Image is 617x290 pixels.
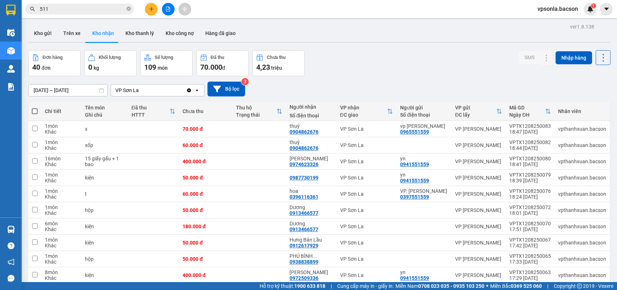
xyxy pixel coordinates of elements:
span: ⚪️ [486,285,488,287]
div: VPTX1208250083 [509,123,551,129]
div: 60.000 đ [183,142,229,148]
span: notification [8,259,14,265]
div: Khối lượng [99,55,121,60]
div: vpthanhxuan.bacson [558,142,606,148]
span: đ [222,65,225,71]
span: triệu [271,65,282,71]
div: 0904862676 [290,145,318,151]
div: 0912617929 [290,243,318,248]
div: 18:01 [DATE] [509,210,551,216]
div: Chưa thu [267,55,286,60]
div: VP [PERSON_NAME] [455,126,502,132]
div: vp thanh xuân [400,123,448,129]
div: 0987730199 [290,175,318,181]
div: 0913466577 [290,226,318,232]
span: file-add [166,7,171,12]
div: Khác [45,226,78,232]
div: 50.000 đ [183,207,229,213]
div: 18:41 [DATE] [509,161,551,167]
div: VP [PERSON_NAME] [455,159,502,164]
div: Người gửi [400,105,448,111]
div: vpthanhxuan.bacson [558,224,606,229]
div: VP [PERSON_NAME] [455,142,502,148]
div: vpthanhxuan.bacson [558,256,606,262]
div: 17:51 [DATE] [509,226,551,232]
span: caret-down [603,6,610,12]
div: 0972509336 [290,275,318,281]
div: 0938838899 [290,259,318,265]
div: VP Sơn La [340,159,393,164]
button: Kho thanh lý [120,25,160,42]
div: 0965551559 [400,129,429,135]
strong: 0369 525 060 [511,283,542,289]
th: Toggle SortBy [232,102,286,121]
div: 0904862676 [290,129,318,135]
div: 70.000 đ [183,126,229,132]
div: Khác [45,194,78,200]
div: 400.000 đ [183,159,229,164]
div: 1 món [45,237,78,243]
div: Tên món [85,105,124,111]
span: close-circle [127,7,131,11]
img: solution-icon [7,83,15,91]
div: Chi tiết [45,108,78,114]
svg: Clear value [186,87,192,93]
span: đơn [42,65,51,71]
button: Số lượng109món [140,50,193,76]
div: yn [400,172,448,178]
button: Đơn hàng40đơn [28,50,81,76]
div: Mã GD [509,105,545,111]
div: VP Sơn La [115,87,139,94]
div: VPTX1208250082 [509,139,551,145]
div: x [85,126,124,132]
button: caret-down [600,3,613,16]
span: 40 [32,63,40,72]
div: VP [PERSON_NAME] [455,240,502,246]
div: vpthanhxuan.bacson [558,159,606,164]
span: kg [94,65,99,71]
div: 0397551559 [400,194,429,200]
button: Chưa thu4,23 triệu [252,50,305,76]
div: VP [PERSON_NAME] [455,224,502,229]
div: Khác [45,145,78,151]
div: VPTX1208250063 [509,269,551,275]
div: VP Sơn La [340,207,393,213]
span: Miền Bắc [490,282,542,290]
div: Dương [290,204,333,210]
div: 1 món [45,253,78,259]
div: Khác [45,161,78,167]
div: Số điện thoại [400,112,448,118]
img: icon-new-feature [587,6,594,12]
div: VP gửi [455,105,496,111]
div: Hưng Bản Lầu [290,237,333,243]
div: 8 món [45,269,78,275]
button: Bộ lọc [207,82,245,96]
div: 0941551559 [400,178,429,183]
div: 16 món [45,156,78,161]
div: VPTX1208250067 [509,237,551,243]
div: VP Sơn La [340,272,393,278]
div: VP [PERSON_NAME] [455,207,502,213]
th: Toggle SortBy [337,102,397,121]
div: Ngày ĐH [509,112,545,118]
div: yn [400,156,448,161]
img: warehouse-icon [7,29,15,36]
th: Toggle SortBy [128,102,179,121]
div: 1 món [45,123,78,129]
div: 15 giấy gấu + 1 bao [85,156,124,167]
span: search [30,7,35,12]
div: VP Sơn La [340,224,393,229]
th: Toggle SortBy [506,102,554,121]
div: VP Sơn La [340,126,393,132]
div: Khác [45,243,78,248]
div: vpthanhxuan.bacson [558,191,606,197]
div: thuỷ [290,123,333,129]
div: vpthanhxuan.bacson [558,126,606,132]
div: 180.000 đ [183,224,229,229]
div: 0396116361 [290,194,318,200]
strong: 1900 633 818 [294,283,325,289]
div: Oanh Thịnh [290,269,333,275]
div: VP Sơn La [340,142,393,148]
button: Kho công nợ [160,25,200,42]
div: thuỷ [290,139,333,145]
